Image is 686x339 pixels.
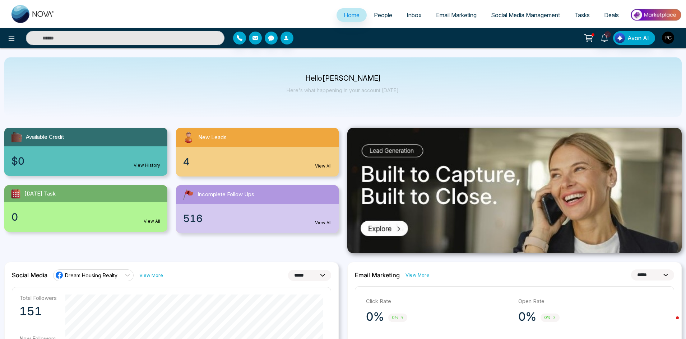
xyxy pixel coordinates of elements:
p: Open Rate [518,297,663,306]
span: 0% [388,314,407,322]
a: Inbox [399,8,429,22]
img: Market-place.gif [630,7,682,23]
span: Incomplete Follow Ups [198,190,254,199]
a: Incomplete Follow Ups516View All [172,185,343,233]
h2: Social Media [12,272,47,279]
span: 0% [541,314,560,322]
span: $0 [11,154,24,169]
a: View All [315,220,332,226]
iframe: Intercom live chat [662,315,679,332]
span: Deals [604,11,619,19]
img: Nova CRM Logo [11,5,55,23]
a: View History [134,162,160,169]
p: Hello [PERSON_NAME] [287,75,400,81]
p: 0% [366,310,384,324]
a: Home [337,8,367,22]
a: View More [405,272,429,278]
span: Inbox [407,11,422,19]
span: 0 [11,209,18,225]
span: Home [344,11,360,19]
img: User Avatar [662,32,674,44]
a: 2 [596,31,613,44]
img: followUps.svg [182,188,195,201]
a: Email Marketing [429,8,484,22]
p: 151 [19,304,57,319]
span: New Leads [198,133,227,142]
a: View More [139,272,163,279]
span: 516 [183,211,203,226]
span: Tasks [574,11,590,19]
p: Click Rate [366,297,511,306]
a: New Leads4View All [172,128,343,176]
span: 4 [183,154,190,169]
span: 2 [604,31,611,38]
span: Available Credit [26,133,64,141]
img: availableCredit.svg [10,131,23,143]
span: Dream Housing Realty [65,272,117,279]
a: View All [144,218,160,225]
a: People [367,8,399,22]
button: Avon AI [613,31,655,45]
span: Avon AI [627,34,649,42]
img: Lead Flow [615,33,625,43]
span: [DATE] Task [24,190,56,198]
a: View All [315,163,332,169]
img: newLeads.svg [182,131,195,144]
h2: Email Marketing [355,272,400,279]
p: Here's what happening in your account [DATE]. [287,87,400,93]
a: Deals [597,8,626,22]
span: Social Media Management [491,11,560,19]
p: Total Followers [19,295,57,301]
img: todayTask.svg [10,188,22,199]
span: People [374,11,392,19]
span: Email Marketing [436,11,477,19]
a: Social Media Management [484,8,567,22]
a: Tasks [567,8,597,22]
p: 0% [518,310,536,324]
img: . [347,128,682,253]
